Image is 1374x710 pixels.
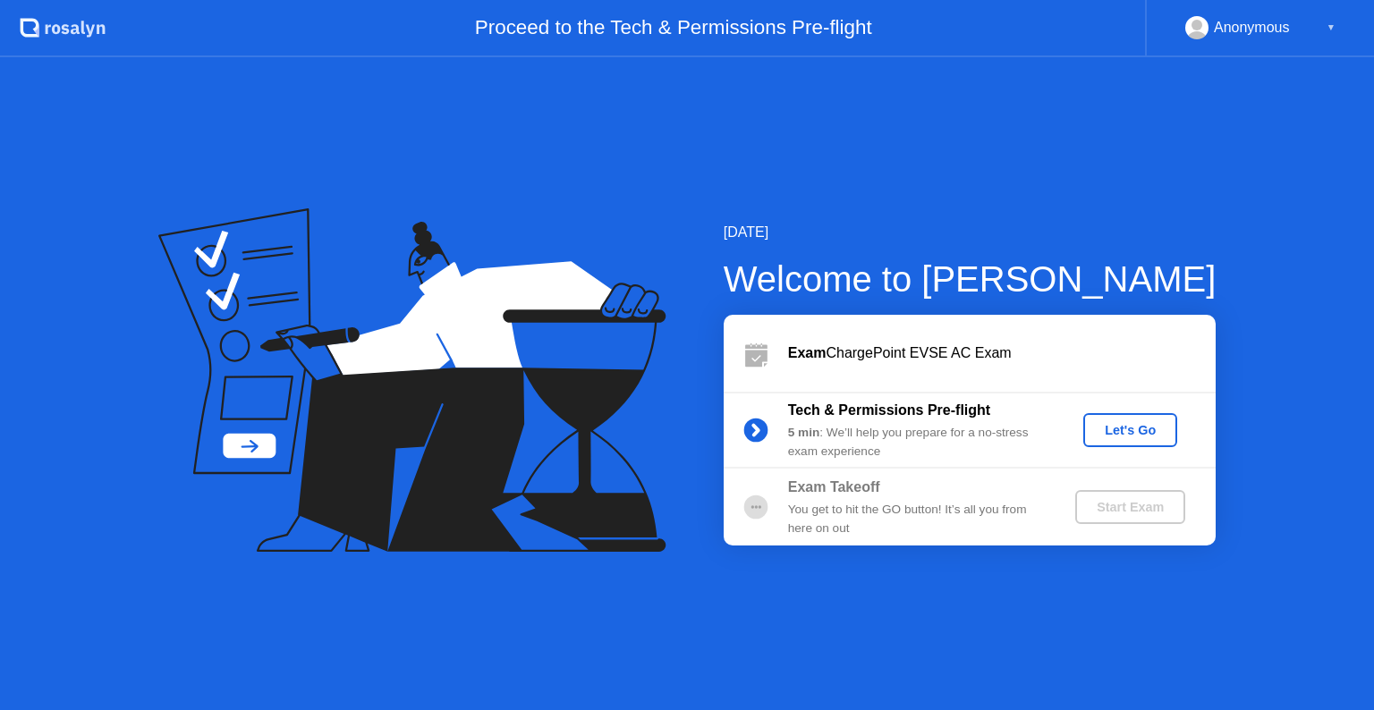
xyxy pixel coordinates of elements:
div: Start Exam [1082,500,1178,514]
div: : We’ll help you prepare for a no-stress exam experience [788,424,1046,461]
div: ▼ [1327,16,1336,39]
div: Welcome to [PERSON_NAME] [724,252,1217,306]
button: Let's Go [1083,413,1177,447]
b: Exam Takeoff [788,479,880,494]
b: 5 min [788,426,820,439]
b: Tech & Permissions Pre-flight [788,402,990,418]
div: You get to hit the GO button! It’s all you from here on out [788,501,1046,537]
b: Exam [788,345,827,360]
button: Start Exam [1075,490,1185,524]
div: Let's Go [1090,423,1170,437]
div: ChargePoint EVSE AC Exam [788,342,1216,364]
div: [DATE] [724,222,1217,243]
div: Anonymous [1214,16,1290,39]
